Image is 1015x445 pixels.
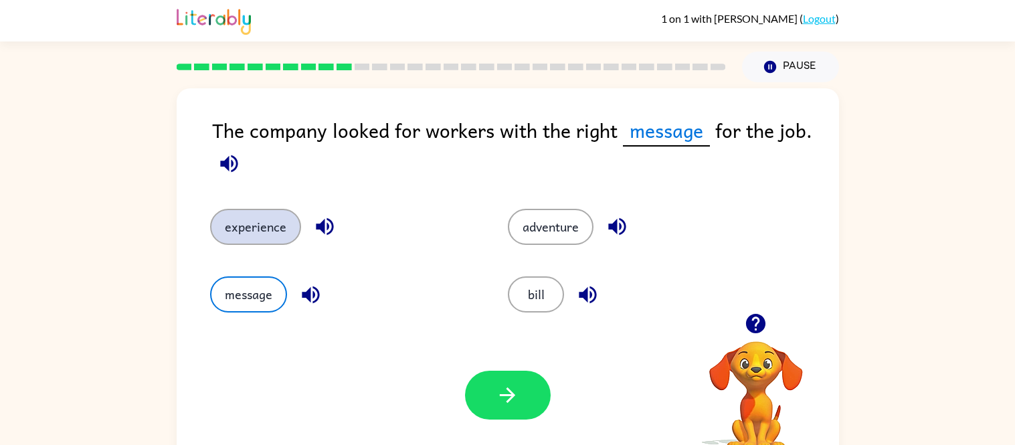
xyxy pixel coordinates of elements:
button: adventure [508,209,593,245]
a: Logout [803,12,836,25]
img: Literably [177,5,251,35]
button: bill [508,276,564,313]
button: Pause [742,52,839,82]
span: message [623,115,710,147]
button: message [210,276,287,313]
span: 1 on 1 with [PERSON_NAME] [661,12,800,25]
button: experience [210,209,301,245]
div: ( ) [661,12,839,25]
div: The company looked for workers with the right for the job. [212,115,839,182]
